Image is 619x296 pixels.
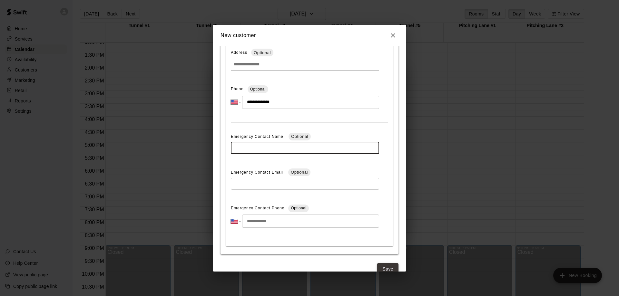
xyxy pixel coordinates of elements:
div: Contact InformationOptional [226,45,393,246]
h6: New customer [221,31,256,40]
span: Optional [288,169,310,176]
button: Save [377,263,398,275]
span: Emergency Contact Phone [231,203,284,214]
span: Phone [231,84,244,94]
span: Address [231,50,247,55]
span: Emergency Contact Email [231,170,284,175]
span: Optional [289,133,311,140]
span: Emergency Contact Name [231,134,285,139]
span: Optional [291,206,306,210]
span: Optional [250,87,266,91]
span: Optional [251,50,273,56]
